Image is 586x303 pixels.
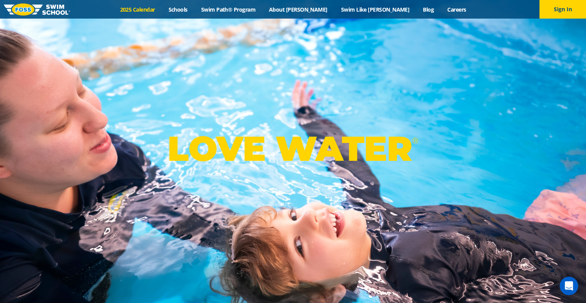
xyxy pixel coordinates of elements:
a: Blog [416,6,441,13]
a: Schools [162,6,194,13]
sup: ® [412,136,418,145]
a: About [PERSON_NAME] [262,6,334,13]
a: 2025 Calendar [113,6,162,13]
a: Swim Like [PERSON_NAME] [334,6,416,13]
a: Careers [441,6,473,13]
img: FOSS Swim School Logo [4,3,70,15]
iframe: Intercom live chat [560,277,578,295]
a: Swim Path® Program [194,6,262,13]
p: LOVE WATER [167,128,418,169]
